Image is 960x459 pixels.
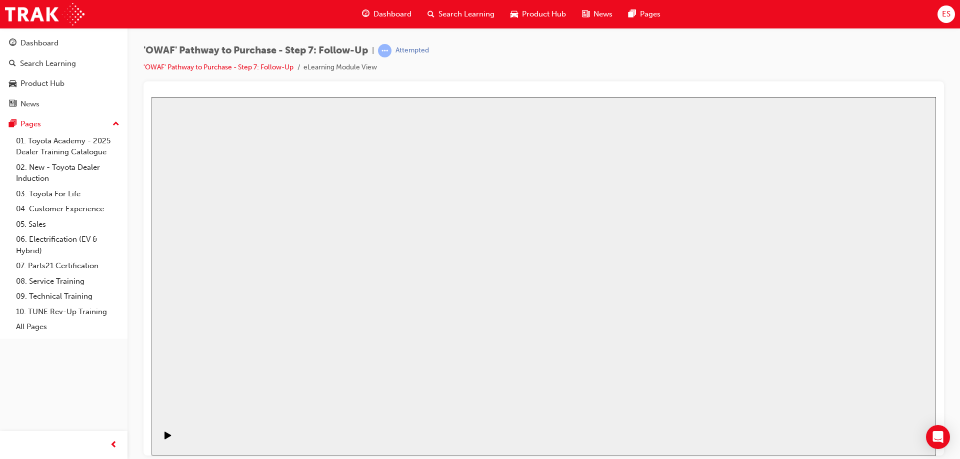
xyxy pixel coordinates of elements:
span: search-icon [9,59,16,68]
div: Open Intercom Messenger [926,425,950,449]
a: 07. Parts21 Certification [12,258,123,274]
a: Product Hub [4,74,123,93]
span: Search Learning [438,8,494,20]
a: All Pages [12,319,123,335]
a: 04. Customer Experience [12,201,123,217]
span: ES [942,8,950,20]
span: prev-icon [110,439,117,452]
span: search-icon [427,8,434,20]
span: guage-icon [9,39,16,48]
div: Search Learning [20,58,76,69]
a: 08. Service Training [12,274,123,289]
span: Dashboard [373,8,411,20]
a: Dashboard [4,34,123,52]
a: guage-iconDashboard [354,4,419,24]
a: 01. Toyota Academy - 2025 Dealer Training Catalogue [12,133,123,160]
a: search-iconSearch Learning [419,4,502,24]
a: 'OWAF' Pathway to Purchase - Step 7: Follow-Up [143,63,293,71]
span: pages-icon [628,8,636,20]
div: Dashboard [20,37,58,49]
span: news-icon [9,100,16,109]
a: Search Learning [4,54,123,73]
span: up-icon [112,118,119,131]
button: ES [937,5,955,23]
button: Pages [4,115,123,133]
span: pages-icon [9,120,16,129]
span: | [372,45,374,56]
span: guage-icon [362,8,369,20]
span: car-icon [510,8,518,20]
button: Pause (Ctrl+Alt+P) [5,334,22,351]
span: News [593,8,612,20]
div: playback controls [5,326,22,358]
a: 03. Toyota For Life [12,186,123,202]
a: News [4,95,123,113]
span: 'OWAF' Pathway to Purchase - Step 7: Follow-Up [143,45,368,56]
a: 09. Technical Training [12,289,123,304]
div: Pages [20,118,41,130]
a: 06. Electrification (EV & Hybrid) [12,232,123,258]
a: 05. Sales [12,217,123,232]
span: learningRecordVerb_ATTEMPT-icon [378,44,391,57]
a: news-iconNews [574,4,620,24]
button: DashboardSearch LearningProduct HubNews [4,32,123,115]
li: eLearning Module View [303,62,377,73]
div: Product Hub [20,78,64,89]
a: car-iconProduct Hub [502,4,574,24]
div: Attempted [395,46,429,55]
span: news-icon [582,8,589,20]
span: car-icon [9,79,16,88]
span: Product Hub [522,8,566,20]
a: pages-iconPages [620,4,668,24]
a: 10. TUNE Rev-Up Training [12,304,123,320]
span: Pages [640,8,660,20]
img: Trak [5,3,84,25]
div: News [20,98,39,110]
a: 02. New - Toyota Dealer Induction [12,160,123,186]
